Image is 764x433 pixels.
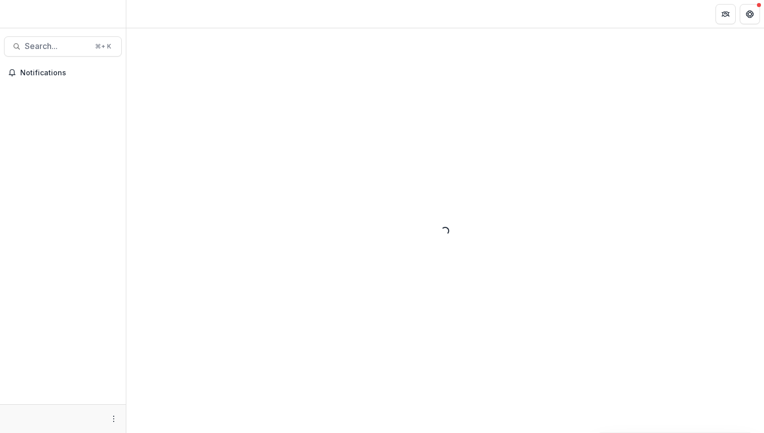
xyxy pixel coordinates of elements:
span: Notifications [20,69,118,77]
button: More [108,413,120,425]
button: Partners [715,4,736,24]
button: Search... [4,36,122,57]
button: Notifications [4,65,122,81]
div: ⌘ + K [93,41,113,52]
span: Search... [25,41,89,51]
button: Get Help [740,4,760,24]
